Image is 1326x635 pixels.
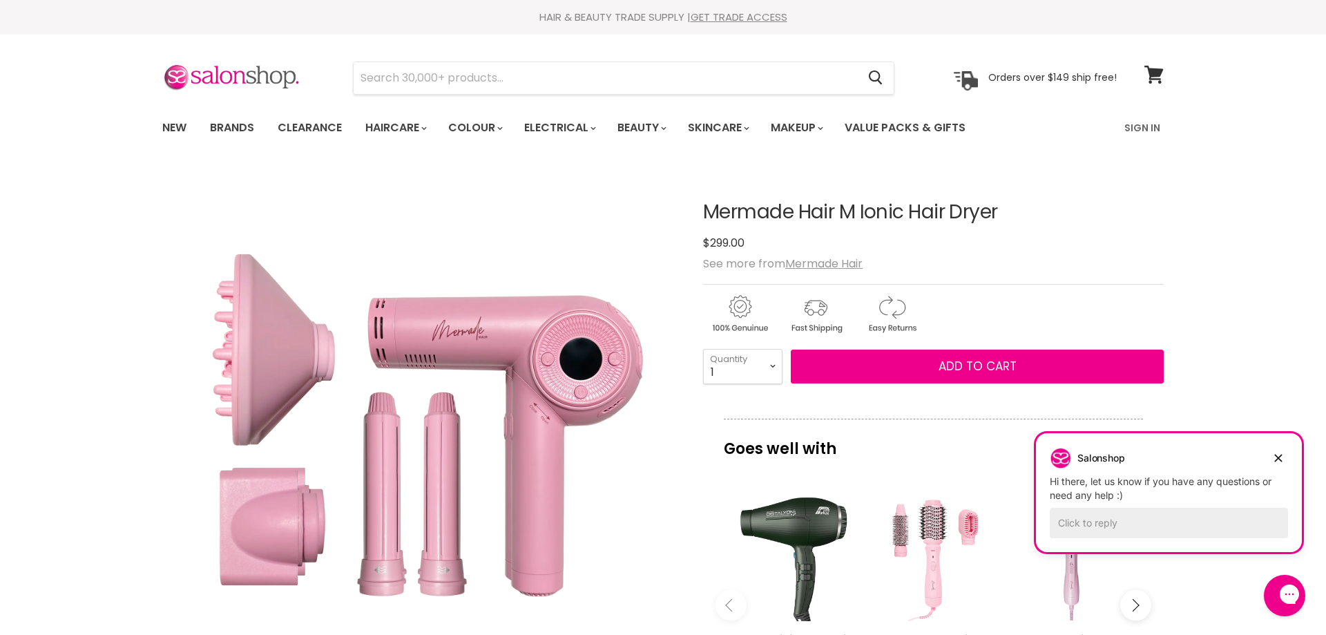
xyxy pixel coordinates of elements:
img: genuine.gif [703,293,776,335]
h1: Mermade Hair M Ionic Hair Dryer [703,202,1164,223]
p: Orders over $149 ship free! [988,71,1117,84]
img: shipping.gif [779,293,852,335]
span: Add to cart [939,358,1017,375]
nav: Main [145,108,1181,148]
a: Makeup [760,113,832,142]
input: Search [354,62,857,94]
a: Beauty [607,113,675,142]
iframe: Gorgias live chat campaigns [1026,431,1312,573]
div: HAIR & BEAUTY TRADE SUPPLY | [145,10,1181,24]
iframe: Gorgias live chat messenger [1257,570,1312,621]
form: Product [353,61,894,95]
p: Goes well with [724,419,1143,464]
span: See more from [703,256,863,272]
a: Skincare [678,113,758,142]
a: Clearance [267,113,352,142]
a: Colour [438,113,511,142]
a: Mermade Hair [785,256,863,272]
a: Electrical [514,113,604,142]
a: Value Packs & Gifts [834,113,976,142]
a: Haircare [355,113,435,142]
a: Sign In [1116,113,1169,142]
a: New [152,113,197,142]
button: Add to cart [791,350,1164,384]
a: GET TRADE ACCESS [691,10,787,24]
button: Search [857,62,894,94]
a: Brands [200,113,265,142]
img: returns.gif [855,293,928,335]
ul: Main menu [152,108,1046,148]
span: $299.00 [703,235,744,251]
select: Quantity [703,349,782,383]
